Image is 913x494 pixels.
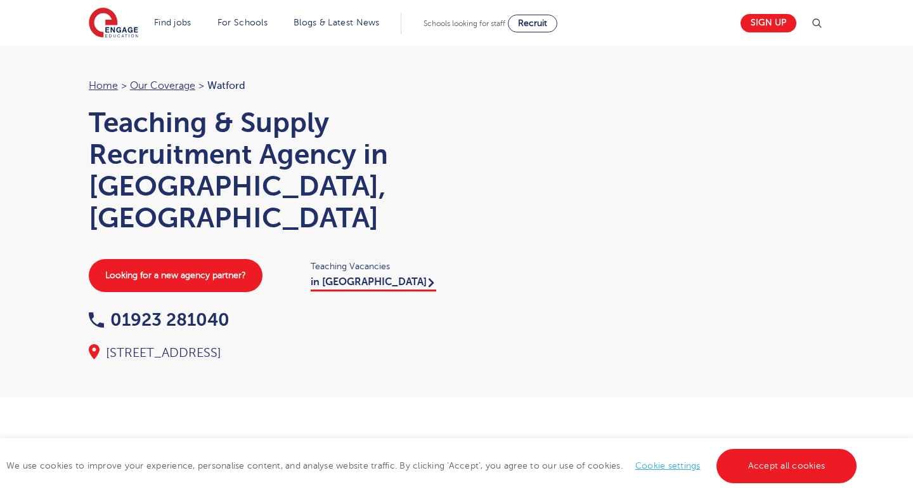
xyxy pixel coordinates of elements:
[217,18,268,27] a: For Schools
[89,8,138,39] img: Engage Education
[508,15,557,32] a: Recruit
[89,107,444,234] h1: Teaching & Supply Recruitment Agency in [GEOGRAPHIC_DATA], [GEOGRAPHIC_DATA]
[311,259,444,274] span: Teaching Vacancies
[635,461,701,471] a: Cookie settings
[89,80,118,91] a: Home
[716,449,857,483] a: Accept all cookies
[198,80,204,91] span: >
[130,80,195,91] a: Our coverage
[311,276,436,291] a: in [GEOGRAPHIC_DATA]
[154,18,191,27] a: Find jobs
[89,310,230,330] a: 01923 281040
[207,80,245,91] span: Watford
[89,344,444,362] div: [STREET_ADDRESS]
[89,259,262,292] a: Looking for a new agency partner?
[6,461,860,471] span: We use cookies to improve your experience, personalise content, and analyse website traffic. By c...
[741,14,796,32] a: Sign up
[518,18,547,28] span: Recruit
[294,18,380,27] a: Blogs & Latest News
[121,80,127,91] span: >
[424,19,505,28] span: Schools looking for staff
[89,77,444,94] nav: breadcrumb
